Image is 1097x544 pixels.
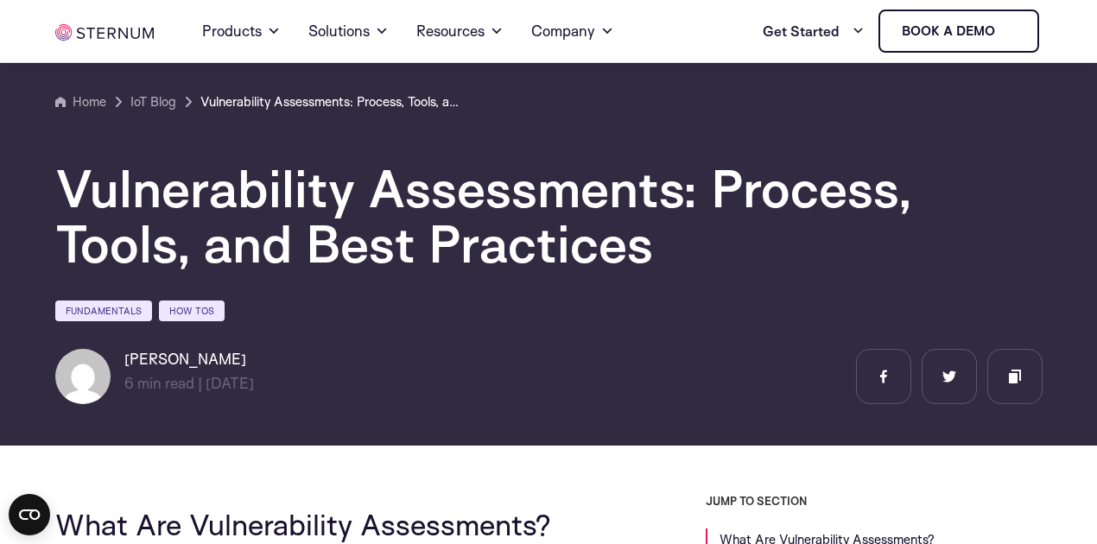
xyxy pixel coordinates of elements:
[55,349,111,404] img: Bruno Rossi
[130,92,176,112] a: IoT Blog
[124,349,254,370] h6: [PERSON_NAME]
[55,300,152,321] a: Fundamentals
[706,494,1043,508] h3: JUMP TO SECTION
[1002,24,1016,38] img: sternum iot
[55,92,106,112] a: Home
[124,374,202,392] span: min read |
[124,374,134,392] span: 6
[159,300,225,321] a: How Tos
[763,14,865,48] a: Get Started
[206,374,254,392] span: [DATE]
[55,506,551,542] span: What Are Vulnerability Assessments?
[9,494,50,535] button: Open CMP widget
[55,24,154,41] img: sternum iot
[878,9,1039,53] a: Book a demo
[55,161,1043,271] h1: Vulnerability Assessments: Process, Tools, and Best Practices
[200,92,460,112] a: Vulnerability Assessments: Process, Tools, and Best Practices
